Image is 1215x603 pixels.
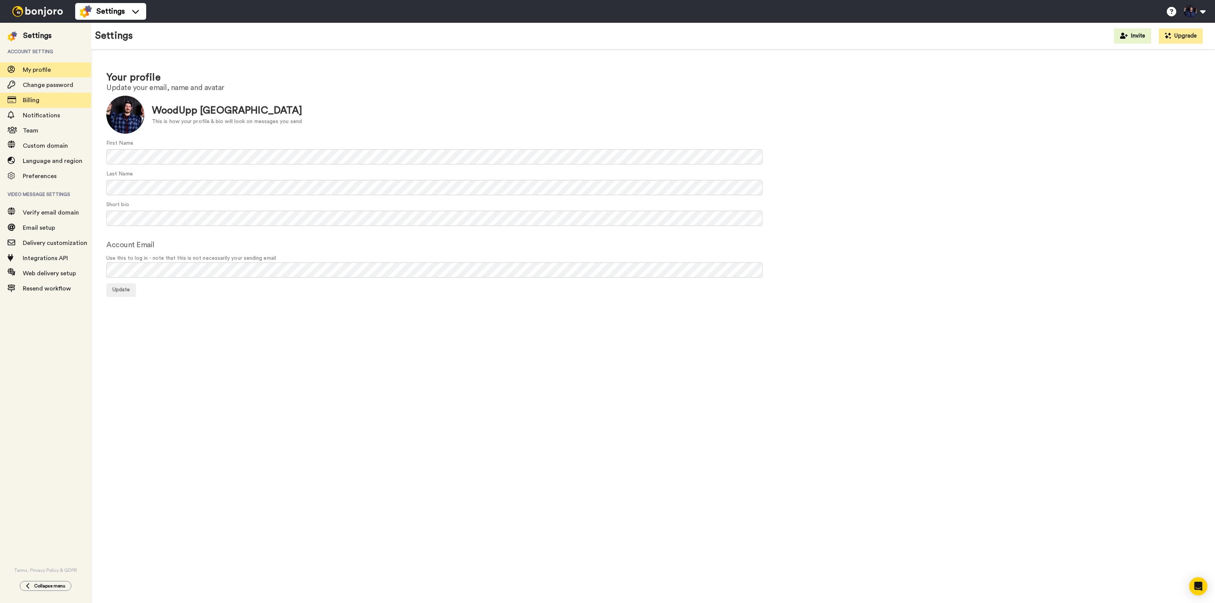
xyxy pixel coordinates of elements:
span: Custom domain [23,143,68,149]
span: Delivery customization [23,240,87,246]
img: settings-colored.svg [80,5,92,17]
span: Preferences [23,173,57,179]
span: Update [112,287,130,292]
span: Web delivery setup [23,270,76,276]
span: Verify email domain [23,210,79,216]
span: Team [23,128,38,134]
span: Integrations API [23,255,68,261]
div: This is how your profile & bio will look on messages you send [152,118,303,126]
label: Account Email [106,239,155,251]
h1: Settings [95,30,133,41]
label: Short bio [106,201,129,209]
span: Change password [23,82,73,88]
div: Open Intercom Messenger [1189,577,1207,595]
button: Upgrade [1159,28,1203,44]
img: bj-logo-header-white.svg [9,6,66,17]
span: Use this to log in - note that this is not necessarily your sending email [106,254,1200,262]
button: Update [106,283,136,297]
span: My profile [23,67,51,73]
div: WoodUpp [GEOGRAPHIC_DATA] [152,104,303,118]
span: Collapse menu [34,583,65,589]
span: Email setup [23,225,55,231]
span: Language and region [23,158,82,164]
h1: Your profile [106,72,1200,83]
button: Invite [1114,28,1151,44]
span: Resend workflow [23,286,71,292]
span: Settings [96,6,125,17]
span: Notifications [23,112,60,118]
button: Collapse menu [20,581,71,591]
img: settings-colored.svg [8,32,17,41]
label: Last Name [106,170,133,178]
span: Billing [23,97,39,103]
h2: Update your email, name and avatar [106,84,1200,92]
div: Settings [23,30,52,41]
label: First Name [106,139,133,147]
